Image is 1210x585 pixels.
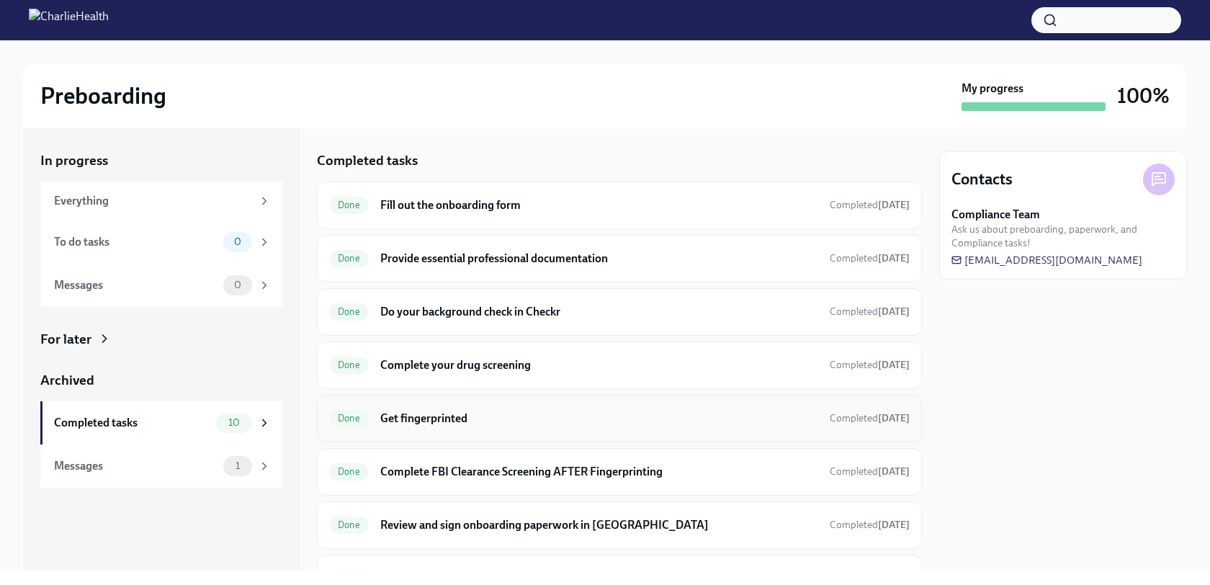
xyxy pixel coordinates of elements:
div: Messages [54,277,218,293]
a: DoneReview and sign onboarding paperwork in [GEOGRAPHIC_DATA]Completed[DATE] [329,514,910,537]
h4: Contacts [951,169,1013,190]
div: For later [40,330,91,349]
strong: Compliance Team [951,207,1040,223]
a: DoneProvide essential professional documentationCompleted[DATE] [329,247,910,270]
span: August 22nd, 2025 14:33 [830,198,910,212]
a: [EMAIL_ADDRESS][DOMAIN_NAME] [951,253,1142,267]
span: Done [329,200,369,210]
div: Completed tasks [54,415,210,431]
span: 10 [220,417,248,428]
strong: My progress [962,81,1023,97]
span: Done [329,253,369,264]
strong: [DATE] [878,199,910,211]
h2: Preboarding [40,81,166,110]
span: Completed [830,359,910,371]
strong: [DATE] [878,252,910,264]
span: Done [329,519,369,530]
span: Completed [830,519,910,531]
h3: 100% [1117,83,1170,109]
span: August 23rd, 2025 12:36 [830,358,910,372]
span: Done [329,466,369,477]
span: Completed [830,412,910,424]
img: CharlieHealth [29,9,109,32]
a: Messages1 [40,445,282,488]
a: DoneGet fingerprintedCompleted[DATE] [329,407,910,430]
a: To do tasks0 [40,220,282,264]
a: Messages0 [40,264,282,307]
strong: [DATE] [878,519,910,531]
strong: [DATE] [878,465,910,478]
a: Archived [40,371,282,390]
a: DoneFill out the onboarding formCompleted[DATE] [329,194,910,217]
span: Ask us about preboarding, paperwork, and Compliance tasks! [951,223,1175,250]
span: 0 [225,236,250,247]
a: Everything [40,182,282,220]
span: Done [329,306,369,317]
div: Everything [54,193,252,209]
span: Completed [830,199,910,211]
span: Done [329,360,369,370]
a: DoneComplete your drug screeningCompleted[DATE] [329,354,910,377]
div: Messages [54,458,218,474]
h6: Fill out the onboarding form [380,197,818,213]
h6: Do your background check in Checkr [380,304,818,320]
span: 0 [225,280,250,290]
a: For later [40,330,282,349]
div: To do tasks [54,234,218,250]
span: August 27th, 2025 10:45 [830,251,910,265]
h6: Provide essential professional documentation [380,251,818,267]
a: Completed tasks10 [40,401,282,445]
strong: [DATE] [878,359,910,371]
h6: Complete your drug screening [380,357,818,373]
a: DoneDo your background check in CheckrCompleted[DATE] [329,300,910,323]
span: 1 [227,460,248,471]
a: In progress [40,151,282,170]
h6: Get fingerprinted [380,411,818,427]
span: August 23rd, 2025 12:46 [830,518,910,532]
span: Completed [830,465,910,478]
span: Done [329,413,369,424]
a: DoneComplete FBI Clearance Screening AFTER FingerprintingCompleted[DATE] [329,460,910,483]
span: Completed [830,252,910,264]
h6: Complete FBI Clearance Screening AFTER Fingerprinting [380,464,818,480]
span: Completed [830,305,910,318]
span: August 23rd, 2025 12:35 [830,305,910,318]
h6: Review and sign onboarding paperwork in [GEOGRAPHIC_DATA] [380,517,818,533]
span: September 15th, 2025 18:38 [830,465,910,478]
h5: Completed tasks [317,151,418,170]
strong: [DATE] [878,305,910,318]
strong: [DATE] [878,412,910,424]
span: September 15th, 2025 18:39 [830,411,910,425]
